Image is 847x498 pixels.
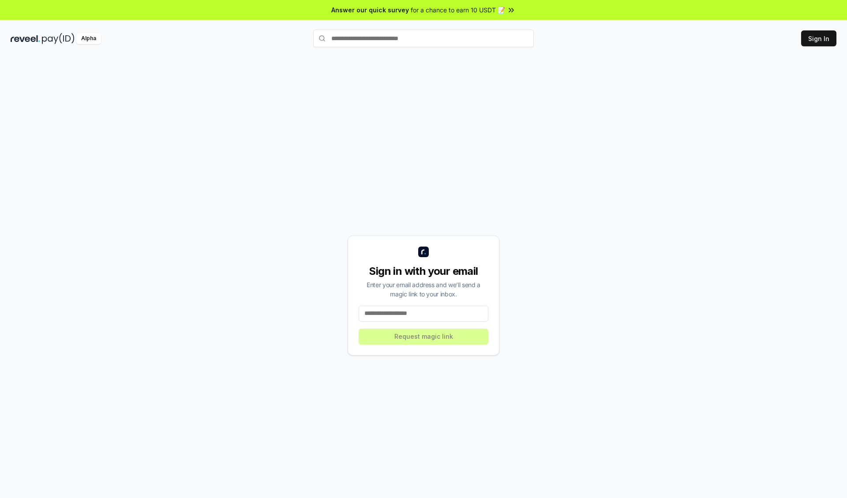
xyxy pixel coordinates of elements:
span: for a chance to earn 10 USDT 📝 [411,5,505,15]
button: Sign In [801,30,836,46]
div: Alpha [76,33,101,44]
img: logo_small [418,247,429,257]
div: Sign in with your email [359,264,488,278]
span: Answer our quick survey [331,5,409,15]
img: reveel_dark [11,33,40,44]
div: Enter your email address and we’ll send a magic link to your inbox. [359,280,488,299]
img: pay_id [42,33,75,44]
